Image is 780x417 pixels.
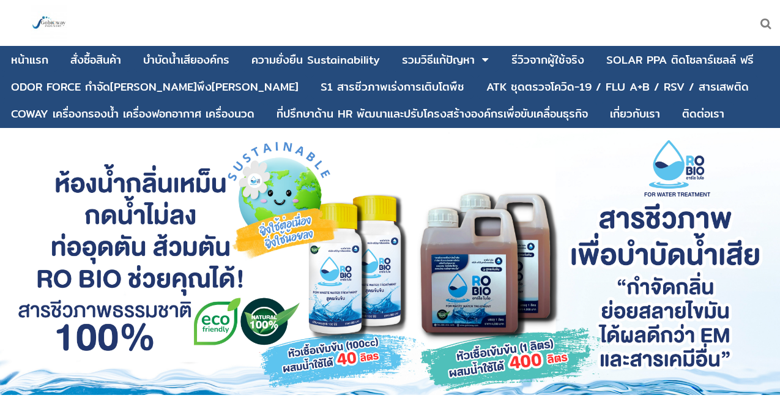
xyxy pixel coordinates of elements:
div: รีวิวจากผู้ใช้จริง [511,54,584,66]
a: COWAY เครื่องกรองน้ำ เครื่องฟอกอากาศ เครื่องนวด [11,102,254,126]
a: ATK ชุดตรวจโควิด-19 / FLU A+B / RSV / สารเสพติด [486,75,749,99]
a: S1 สารชีวภาพเร่งการเติบโตพืช [321,75,464,99]
div: รวมวิธีแก้ปัญหา [402,54,475,66]
a: รีวิวจากผู้ใช้จริง [511,48,584,72]
div: สั่งซื้อสินค้า [70,54,121,66]
div: ODOR FORCE กำจัด[PERSON_NAME]พึง[PERSON_NAME] [11,81,299,92]
a: เกี่ยวกับเรา [610,102,660,126]
div: S1 สารชีวภาพเร่งการเติบโตพืช [321,81,464,92]
div: เกี่ยวกับเรา [610,108,660,119]
div: ความยั่งยืน Sustainability [251,54,380,66]
div: ติดต่อเรา [682,108,724,119]
a: ความยั่งยืน Sustainability [251,48,380,72]
a: บําบัดน้ำเสียองค์กร [143,48,229,72]
div: SOLAR PPA ติดโซลาร์เซลล์ ฟรี [606,54,754,66]
a: ที่ปรึกษาด้าน HR พัฒนาและปรับโครงสร้างองค์กรเพื่อขับเคลื่อนธุรกิจ [277,102,588,126]
div: ATK ชุดตรวจโควิด-19 / FLU A+B / RSV / สารเสพติด [486,81,749,92]
div: ที่ปรึกษาด้าน HR พัฒนาและปรับโครงสร้างองค์กรเพื่อขับเคลื่อนธุรกิจ [277,108,588,119]
a: SOLAR PPA ติดโซลาร์เซลล์ ฟรี [606,48,754,72]
a: หน้าแรก [11,48,48,72]
a: ติดต่อเรา [682,102,724,126]
div: บําบัดน้ำเสียองค์กร [143,54,229,66]
a: รวมวิธีแก้ปัญหา [402,48,475,72]
a: สั่งซื้อสินค้า [70,48,121,72]
img: large-1644130236041.jpg [31,5,67,42]
a: ODOR FORCE กำจัด[PERSON_NAME]พึง[PERSON_NAME] [11,75,299,99]
div: หน้าแรก [11,54,48,66]
div: COWAY เครื่องกรองน้ำ เครื่องฟอกอากาศ เครื่องนวด [11,108,254,119]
